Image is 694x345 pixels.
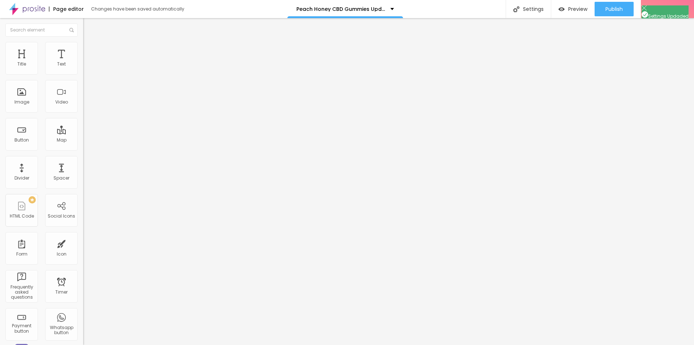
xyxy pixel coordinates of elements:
[83,18,694,345] iframe: Editor
[57,252,67,257] div: Icon
[7,285,36,300] div: Frequently asked questions
[296,7,385,12] p: Peach Honey CBD Gummies Updated 2025
[642,13,689,19] span: Settings Updaded
[14,138,29,143] div: Button
[57,138,67,143] div: Map
[53,176,69,181] div: Spacer
[47,325,76,336] div: Whatsapp button
[605,6,623,12] span: Publish
[642,11,648,18] img: Icone
[57,62,66,67] div: Text
[69,28,74,32] img: Icone
[5,24,78,37] input: Search element
[49,7,84,12] div: Page editor
[55,290,68,295] div: Timer
[91,7,184,11] div: Changes have been saved automatically
[7,323,36,334] div: Payment button
[551,2,595,16] button: Preview
[14,100,29,105] div: Image
[513,6,519,12] img: Icone
[595,2,634,16] button: Publish
[48,214,75,219] div: Social Icons
[55,100,68,105] div: Video
[642,5,647,10] img: Icone
[17,62,26,67] div: Title
[568,6,587,12] span: Preview
[14,176,29,181] div: Divider
[558,6,565,12] img: view-1.svg
[10,214,34,219] div: HTML Code
[16,252,27,257] div: Form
